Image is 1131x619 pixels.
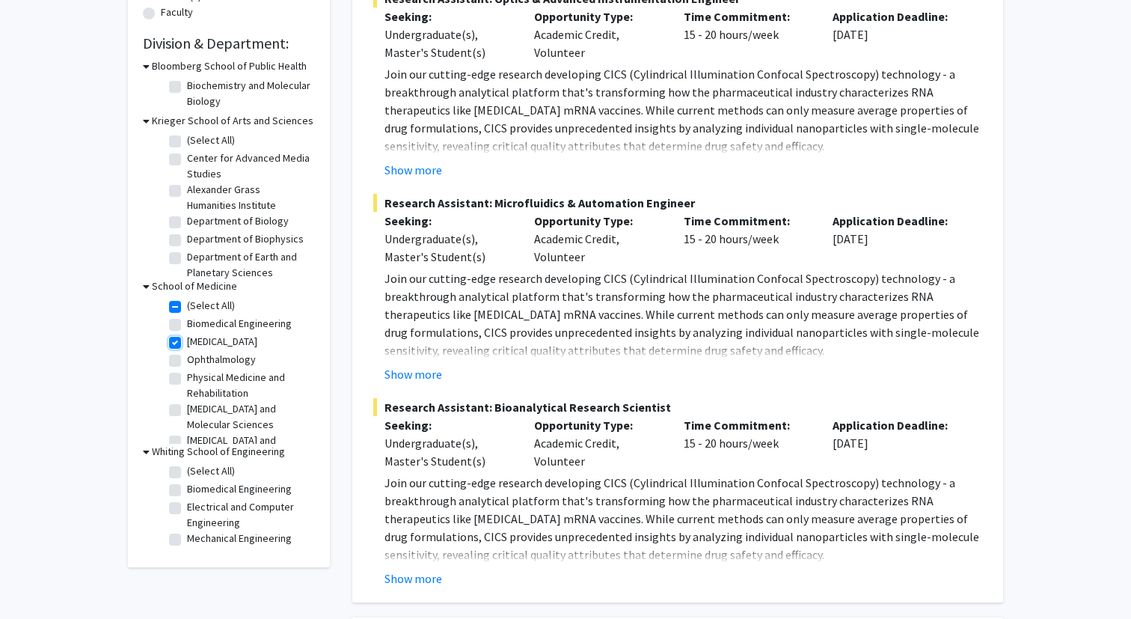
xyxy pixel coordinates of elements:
[187,481,292,497] label: Biomedical Engineering
[523,212,672,266] div: Academic Credit, Volunteer
[523,416,672,470] div: Academic Credit, Volunteer
[672,416,822,470] div: 15 - 20 hours/week
[152,113,313,129] h3: Krieger School of Arts and Sciences
[187,316,292,332] label: Biomedical Engineering
[187,352,256,368] label: Ophthalmology
[384,230,512,266] div: Undergraduate(s), Master's Student(s)
[187,132,235,148] label: (Select All)
[684,7,811,25] p: Time Commitment:
[672,212,822,266] div: 15 - 20 hours/week
[187,249,311,281] label: Department of Earth and Planetary Sciences
[187,531,292,546] label: Mechanical Engineering
[187,150,311,182] label: Center for Advanced Media Studies
[187,370,311,401] label: Physical Medicine and Rehabilitation
[143,34,315,52] h2: Division & Department:
[384,212,512,230] p: Seeking:
[384,474,982,564] p: Join our cutting-edge research developing CICS (Cylindrical Illumination Confocal Spectroscopy) t...
[187,334,257,350] label: [MEDICAL_DATA]
[187,433,311,464] label: [MEDICAL_DATA] and Radiological Science
[152,278,237,294] h3: School of Medicine
[187,463,235,479] label: (Select All)
[821,212,971,266] div: [DATE]
[161,4,193,20] label: Faculty
[152,58,307,74] h3: Bloomberg School of Public Health
[672,7,822,61] div: 15 - 20 hours/week
[384,161,442,179] button: Show more
[373,194,982,212] span: Research Assistant: Microfluidics & Automation Engineer
[11,552,64,608] iframe: Chat
[833,212,960,230] p: Application Deadline:
[523,7,672,61] div: Academic Credit, Volunteer
[821,416,971,470] div: [DATE]
[384,7,512,25] p: Seeking:
[833,7,960,25] p: Application Deadline:
[384,570,442,588] button: Show more
[384,269,982,359] p: Join our cutting-edge research developing CICS (Cylindrical Illumination Confocal Spectroscopy) t...
[684,416,811,434] p: Time Commitment:
[187,499,311,531] label: Electrical and Computer Engineering
[384,365,442,383] button: Show more
[187,401,311,433] label: [MEDICAL_DATA] and Molecular Sciences
[833,416,960,434] p: Application Deadline:
[187,231,304,247] label: Department of Biophysics
[534,416,661,434] p: Opportunity Type:
[821,7,971,61] div: [DATE]
[187,298,235,314] label: (Select All)
[152,444,285,460] h3: Whiting School of Engineering
[187,182,311,213] label: Alexander Grass Humanities Institute
[384,416,512,434] p: Seeking:
[384,25,512,61] div: Undergraduate(s), Master's Student(s)
[534,7,661,25] p: Opportunity Type:
[187,213,289,229] label: Department of Biology
[534,212,661,230] p: Opportunity Type:
[384,65,982,155] p: Join our cutting-edge research developing CICS (Cylindrical Illumination Confocal Spectroscopy) t...
[684,212,811,230] p: Time Commitment:
[384,434,512,470] div: Undergraduate(s), Master's Student(s)
[187,78,311,109] label: Biochemistry and Molecular Biology
[373,398,982,416] span: Research Assistant: Bioanalytical Research Scientist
